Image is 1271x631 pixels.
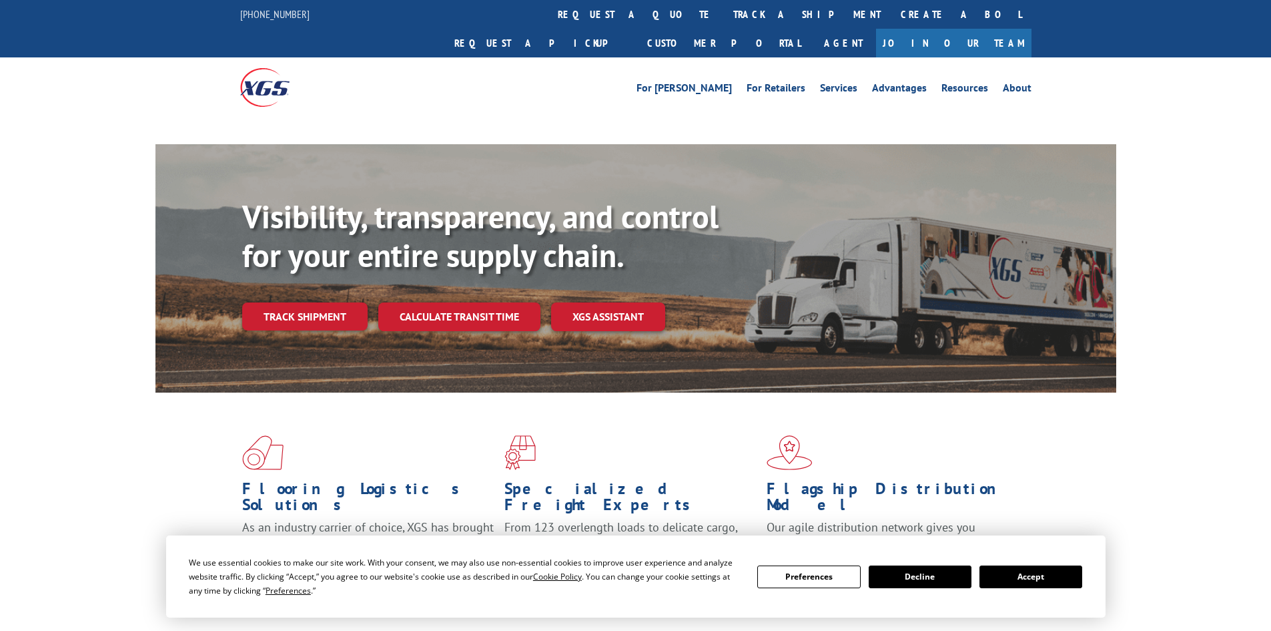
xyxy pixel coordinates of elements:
img: xgs-icon-total-supply-chain-intelligence-red [242,435,284,470]
h1: Specialized Freight Experts [504,481,757,519]
a: Resources [941,83,988,97]
a: [PHONE_NUMBER] [240,7,310,21]
b: Visibility, transparency, and control for your entire supply chain. [242,196,719,276]
button: Accept [979,566,1082,588]
div: We use essential cookies to make our site work. With your consent, we may also use non-essential ... [189,556,741,598]
a: Request a pickup [444,29,637,57]
span: As an industry carrier of choice, XGS has brought innovation and dedication to flooring logistics... [242,519,494,567]
a: Track shipment [242,302,368,331]
div: Cookie Consent Prompt [166,536,1106,618]
a: Services [820,83,857,97]
h1: Flagship Distribution Model [767,481,1019,519]
img: xgs-icon-flagship-distribution-model-red [767,435,813,470]
a: Agent [811,29,876,57]
a: About [1003,83,1031,97]
p: From 123 overlength loads to delicate cargo, our experienced staff knows the best way to move you... [504,519,757,579]
button: Decline [869,566,971,588]
span: Our agile distribution network gives you nationwide inventory management on demand. [767,519,1012,551]
a: For [PERSON_NAME] [637,83,732,97]
span: Preferences [266,585,311,596]
img: xgs-icon-focused-on-flooring-red [504,435,536,470]
a: Calculate transit time [378,302,540,331]
span: Cookie Policy [533,571,582,582]
h1: Flooring Logistics Solutions [242,481,494,519]
a: Customer Portal [637,29,811,57]
a: For Retailers [747,83,805,97]
button: Preferences [757,566,860,588]
a: Advantages [872,83,927,97]
a: XGS ASSISTANT [551,302,665,331]
a: Join Our Team [876,29,1031,57]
